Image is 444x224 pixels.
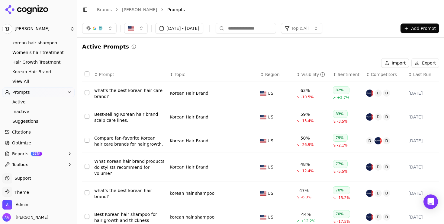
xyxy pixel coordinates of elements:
div: ↕Competitors [366,71,404,77]
span: -6.0% [301,195,311,200]
a: Optimize [2,138,75,148]
span: D [383,213,390,221]
button: Select row 6 [85,214,89,219]
a: Citations [2,127,75,137]
div: [DATE] [408,164,437,170]
div: 44% [301,211,311,217]
a: Korean Hair Brand [170,90,208,96]
span: D [383,90,390,97]
span: ↘ [297,95,300,99]
span: Admin [16,202,28,207]
div: ↕Last Run [408,71,437,77]
span: US [268,164,273,170]
a: Active [10,98,67,106]
span: ↘ [333,219,336,224]
div: Korean Hair Brand [170,114,208,120]
span: Theme [12,190,29,195]
span: US [268,190,273,196]
button: Add Prompt [401,24,439,33]
div: korean hair shampoo [170,190,214,196]
img: US flag [260,91,266,96]
span: D [383,137,390,144]
span: D [366,137,373,144]
div: what's the best korean hair care brand? [94,87,165,99]
img: ryo [366,163,373,171]
span: Women's hair treatment [12,49,65,55]
th: Last Run [406,68,439,81]
th: Competitors [364,68,406,81]
a: Suggestions [10,117,67,125]
div: 77% [333,160,348,168]
span: Support [12,175,31,181]
th: Region [258,68,294,81]
span: D [375,163,382,171]
a: What Korean hair brand products do stylists recommend for volume? [94,158,165,176]
span: Optimize [12,140,31,146]
span: Reports [12,151,28,157]
span: ↘ [333,119,336,124]
div: ↕Topic [170,71,256,77]
a: Korean Hair Brand [170,138,208,144]
img: US flag [260,165,266,169]
a: Korean Hair Brand [170,164,208,170]
span: US [268,114,273,120]
img: US flag [260,191,266,196]
span: ↘ [297,118,300,123]
th: Topic [167,68,258,81]
span: Last Run [413,71,431,77]
span: -13.4% [301,118,314,123]
div: [DATE] [408,90,437,96]
span: US [268,214,273,220]
a: [PERSON_NAME] [122,7,157,13]
img: ryo [366,90,373,97]
nav: breadcrumb [97,7,427,13]
a: korean hair shampoo [170,214,214,220]
span: [PERSON_NAME] [14,26,67,32]
button: ReportsBETA [2,149,75,159]
span: -5.5% [337,169,348,174]
span: ↘ [297,142,300,147]
a: what's the best korean hair brand? [94,188,165,200]
button: Prompts [2,87,75,97]
span: Prompts [167,7,185,13]
span: ↘ [333,143,336,148]
img: Admin [2,200,12,210]
button: Toolbox [2,160,75,169]
span: ↘ [297,195,300,200]
button: Select row 3 [85,138,89,143]
img: US flag [260,115,266,119]
div: ↕Visibility [297,71,328,77]
span: Prompt [99,71,114,77]
button: Select all rows [85,71,89,76]
div: 70% [333,186,350,194]
div: 47% [299,188,309,194]
span: -2.1% [337,143,348,148]
span: Inactive [12,109,65,115]
div: [DATE] [408,190,437,196]
span: Hair Growth Treatment [12,59,65,65]
div: 59% [301,111,310,117]
span: +12.2% [301,219,315,223]
span: -10.5% [301,95,314,99]
th: Prompt [92,68,167,81]
button: Import [381,58,409,68]
img: Alp Aysan [2,213,11,222]
div: Best-selling Korean hair brand scalp care lines. [94,111,165,123]
div: 79% [333,134,348,142]
img: Dr. Groot [2,24,12,34]
span: -26.9% [301,142,314,147]
a: Compare fan-favorite Korean hair care brands for hair growth. [94,135,165,147]
span: D [383,163,390,171]
span: ↘ [333,195,336,200]
a: Best Korean hair shampoo for hair growth and thickness [94,211,165,223]
span: Suggestions [12,118,65,124]
span: D [383,190,390,197]
div: [DATE] [408,114,437,120]
button: Select row 1 [85,90,89,95]
button: [DATE] - [DATE] [155,23,203,34]
span: Competitors [371,71,397,77]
